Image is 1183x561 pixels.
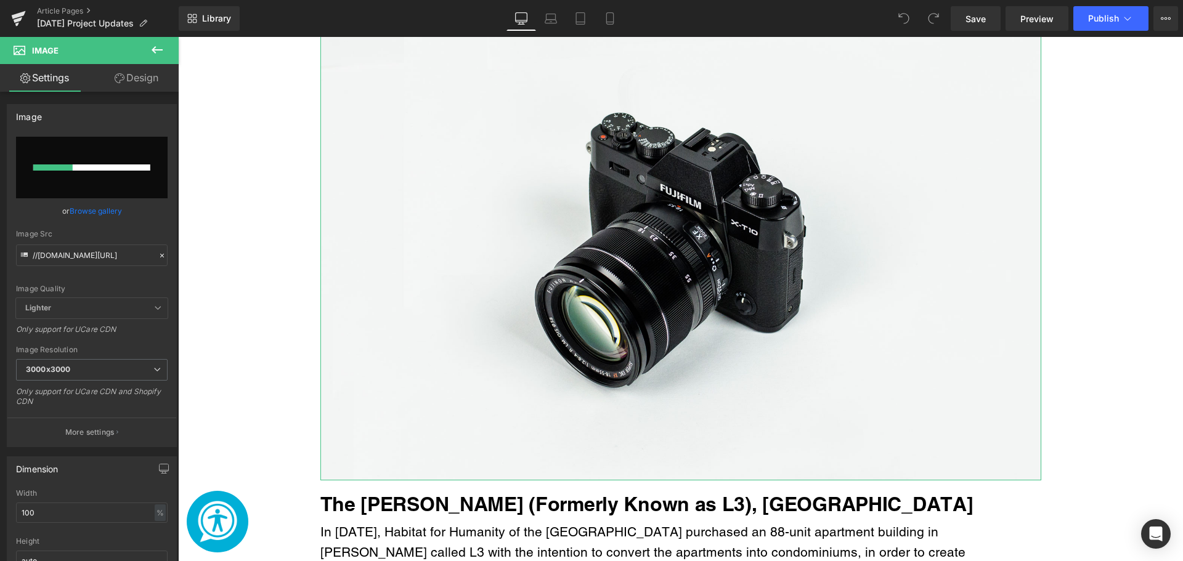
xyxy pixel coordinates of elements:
b: Lighter [25,303,51,312]
div: Only support for UCare CDN [16,325,168,342]
span: Publish [1088,14,1119,23]
a: New Library [179,6,240,31]
button: Undo [892,6,916,31]
span: Preview [1020,12,1054,25]
button: Redo [921,6,946,31]
img: Launch Recite Me [18,463,61,506]
div: Image [16,105,42,122]
a: Laptop [536,6,566,31]
div: Image Resolution [16,345,168,354]
div: Only support for UCare CDN and Shopify CDN [16,387,168,414]
span: Save [966,12,986,25]
b: 3000x3000 [26,365,70,374]
button: Publish [1073,6,1148,31]
div: Launch Recite Me [9,454,70,515]
span: [DATE] Project Updates [37,18,134,28]
button: More [1153,6,1178,31]
div: Dimension [16,457,59,474]
div: Width [16,489,168,498]
div: Image Src [16,230,168,238]
a: Preview [1006,6,1068,31]
div: Height [16,537,168,546]
span: Library [202,13,231,24]
a: Article Pages [37,6,179,16]
span: Image [32,46,59,55]
div: % [155,504,166,521]
div: Image Quality [16,285,168,293]
iframe: To enrich screen reader interactions, please activate Accessibility in Grammarly extension settings [178,37,1183,561]
div: Open Intercom Messenger [1141,519,1171,549]
a: Browse gallery [70,200,122,222]
button: More settings [7,418,176,446]
input: Link [16,244,168,266]
a: Design [92,64,181,92]
div: or [16,204,168,217]
input: auto [16,502,168,523]
a: Tablet [566,6,595,31]
a: Mobile [595,6,625,31]
p: More settings [65,427,115,438]
a: Desktop [506,6,536,31]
